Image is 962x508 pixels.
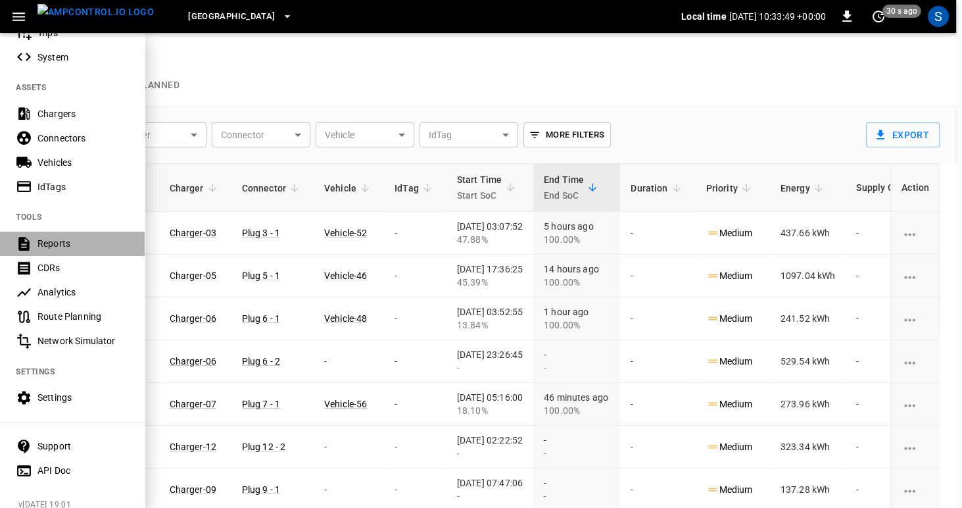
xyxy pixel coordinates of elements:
[729,10,826,23] p: [DATE] 10:33:49 +00:00
[37,440,129,453] div: Support
[188,9,275,24] span: [GEOGRAPHIC_DATA]
[928,6,949,27] div: profile-icon
[681,10,727,23] p: Local time
[37,51,129,64] div: System
[868,6,889,27] button: set refresh interval
[37,4,154,20] img: ampcontrol.io logo
[37,310,129,323] div: Route Planning
[37,107,129,120] div: Chargers
[37,261,129,274] div: CDRs
[37,286,129,299] div: Analytics
[37,237,129,250] div: Reports
[37,132,129,145] div: Connectors
[37,464,129,477] div: API Doc
[37,334,129,347] div: Network Simulator
[37,391,129,404] div: Settings
[37,180,129,193] div: IdTags
[882,5,921,18] span: 30 s ago
[37,156,129,169] div: Vehicles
